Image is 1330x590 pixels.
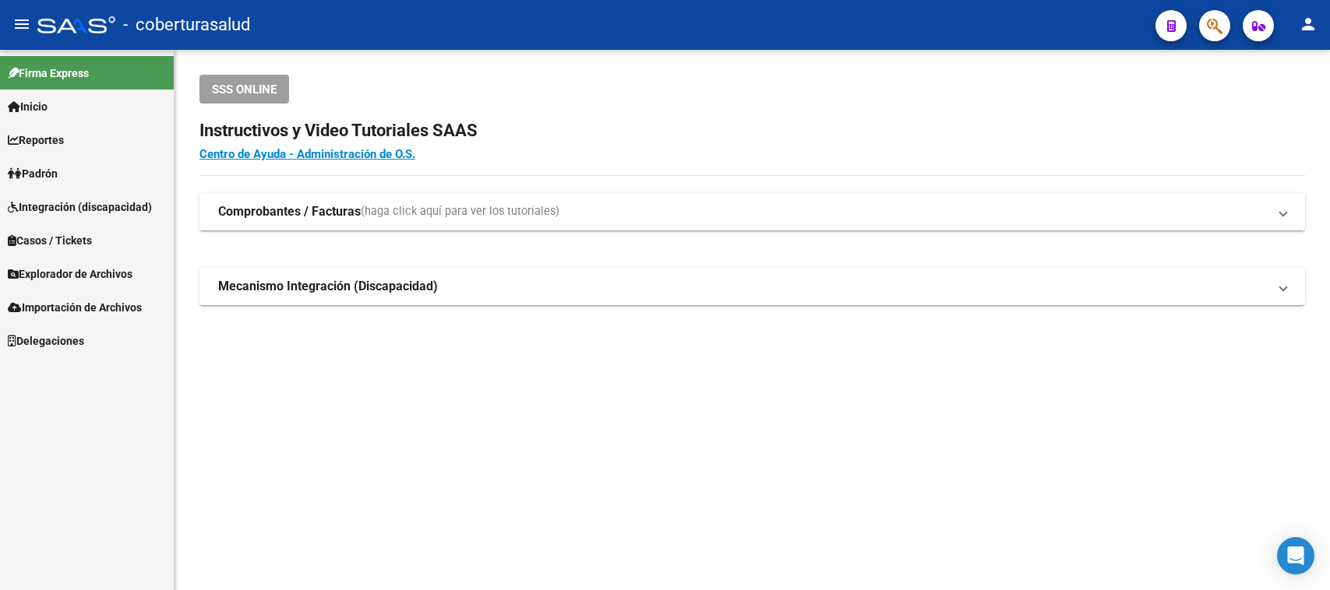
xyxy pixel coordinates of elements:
span: Integración (discapacidad) [8,198,152,216]
h2: Instructivos y Video Tutoriales SAAS [199,116,1305,146]
span: Inicio [8,98,48,115]
strong: Comprobantes / Facturas [218,203,361,220]
span: Importación de Archivos [8,299,142,316]
strong: Mecanismo Integración (Discapacidad) [218,278,438,295]
span: SSS ONLINE [212,83,277,97]
span: Explorador de Archivos [8,265,132,283]
span: Reportes [8,132,64,149]
mat-icon: person [1299,15,1318,33]
span: (haga click aquí para ver los tutoriales) [361,203,559,220]
mat-expansion-panel-header: Mecanismo Integración (Discapacidad) [199,268,1305,305]
span: Delegaciones [8,332,84,349]
span: Casos / Tickets [8,232,92,249]
mat-icon: menu [12,15,31,33]
span: Firma Express [8,65,89,82]
mat-expansion-panel-header: Comprobantes / Facturas(haga click aquí para ver los tutoriales) [199,193,1305,230]
a: Centro de Ayuda - Administración de O.S. [199,147,415,161]
span: - coberturasalud [123,8,250,42]
button: SSS ONLINE [199,75,289,104]
div: Open Intercom Messenger [1277,537,1314,574]
span: Padrón [8,165,58,182]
